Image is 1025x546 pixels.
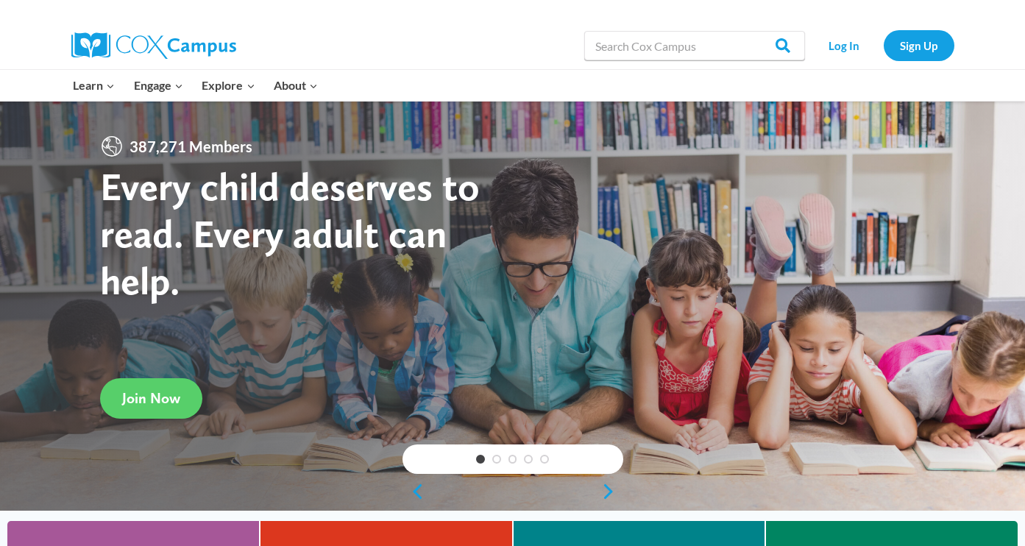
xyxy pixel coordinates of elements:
[508,455,517,464] a: 3
[540,455,549,464] a: 5
[100,163,480,303] strong: Every child deserves to read. Every adult can help.
[812,30,954,60] nav: Secondary Navigation
[812,30,876,60] a: Log In
[134,76,183,95] span: Engage
[601,483,623,500] a: next
[402,477,623,506] div: content slider buttons
[884,30,954,60] a: Sign Up
[202,76,255,95] span: Explore
[71,32,236,59] img: Cox Campus
[584,31,805,60] input: Search Cox Campus
[64,70,327,101] nav: Primary Navigation
[402,483,425,500] a: previous
[122,389,180,407] span: Join Now
[524,455,533,464] a: 4
[492,455,501,464] a: 2
[73,76,115,95] span: Learn
[100,378,202,419] a: Join Now
[274,76,318,95] span: About
[476,455,485,464] a: 1
[124,135,258,158] span: 387,271 Members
